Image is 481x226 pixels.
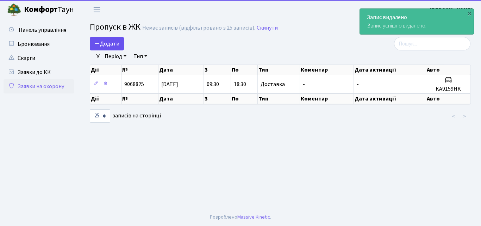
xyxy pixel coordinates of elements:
th: По [231,65,258,75]
label: записів на сторінці [90,109,161,123]
a: Додати [90,37,124,50]
span: Пропуск в ЖК [90,21,140,33]
span: 09:30 [207,80,219,88]
div: Розроблено . [210,213,271,221]
th: Дата [158,93,204,104]
th: № [121,93,159,104]
span: - [303,80,305,88]
a: Заявки на охорону [4,79,74,93]
a: Тип [131,50,150,62]
span: Панель управління [19,26,66,34]
span: [DATE] [161,80,178,88]
a: Період [102,50,129,62]
img: logo.png [7,3,21,17]
strong: Запис видалено [367,13,407,21]
th: Дата [158,65,204,75]
th: Дії [90,65,121,75]
a: Бронювання [4,37,74,51]
th: По [231,93,258,104]
th: Авто [426,65,470,75]
span: Додати [94,40,119,48]
a: [PERSON_NAME] [430,6,473,14]
input: Пошук... [394,37,470,50]
div: Немає записів (відфільтровано з 25 записів). [142,25,255,31]
span: 18:30 [234,80,246,88]
a: Скинути [257,25,278,31]
th: Дії [90,93,121,104]
span: 9068825 [124,80,144,88]
th: Дата активації [354,93,426,104]
th: № [121,65,159,75]
th: Коментар [300,93,354,104]
th: З [204,65,231,75]
div: × [466,10,473,17]
span: Доставка [261,81,285,87]
span: Таун [24,4,74,16]
b: Комфорт [24,4,58,15]
a: Заявки до КК [4,65,74,79]
th: З [204,93,231,104]
span: - [357,80,359,88]
a: Massive Kinetic [237,213,270,221]
div: Запис успішно видалено. [360,9,474,34]
th: Коментар [300,65,354,75]
th: Тип [258,93,300,104]
button: Переключити навігацію [88,4,106,16]
a: Скарги [4,51,74,65]
a: Панель управління [4,23,74,37]
h5: КА9159НК [429,86,467,92]
th: Авто [426,93,470,104]
th: Тип [258,65,300,75]
select: записів на сторінці [90,109,110,123]
th: Дата активації [354,65,426,75]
